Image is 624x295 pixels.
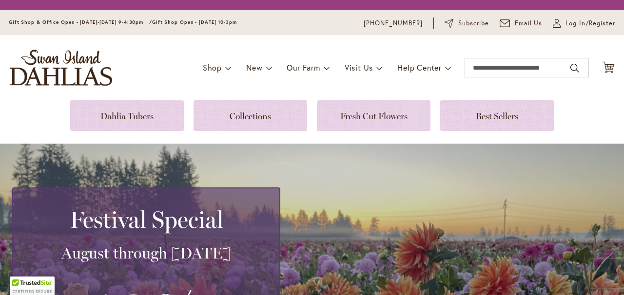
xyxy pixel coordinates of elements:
[553,18,615,28] a: Log In/Register
[345,62,373,73] span: Visit Us
[515,18,543,28] span: Email Us
[397,62,442,73] span: Help Center
[445,18,489,28] a: Subscribe
[10,50,112,86] a: store logo
[570,60,579,76] button: Search
[203,62,222,73] span: Shop
[9,19,152,25] span: Gift Shop & Office Open - [DATE]-[DATE] 9-4:30pm /
[287,62,320,73] span: Our Farm
[25,243,268,263] h3: August through [DATE]
[246,62,262,73] span: New
[25,206,268,233] h2: Festival Special
[565,18,615,28] span: Log In/Register
[364,18,423,28] a: [PHONE_NUMBER]
[500,18,543,28] a: Email Us
[458,18,489,28] span: Subscribe
[152,19,237,25] span: Gift Shop Open - [DATE] 10-3pm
